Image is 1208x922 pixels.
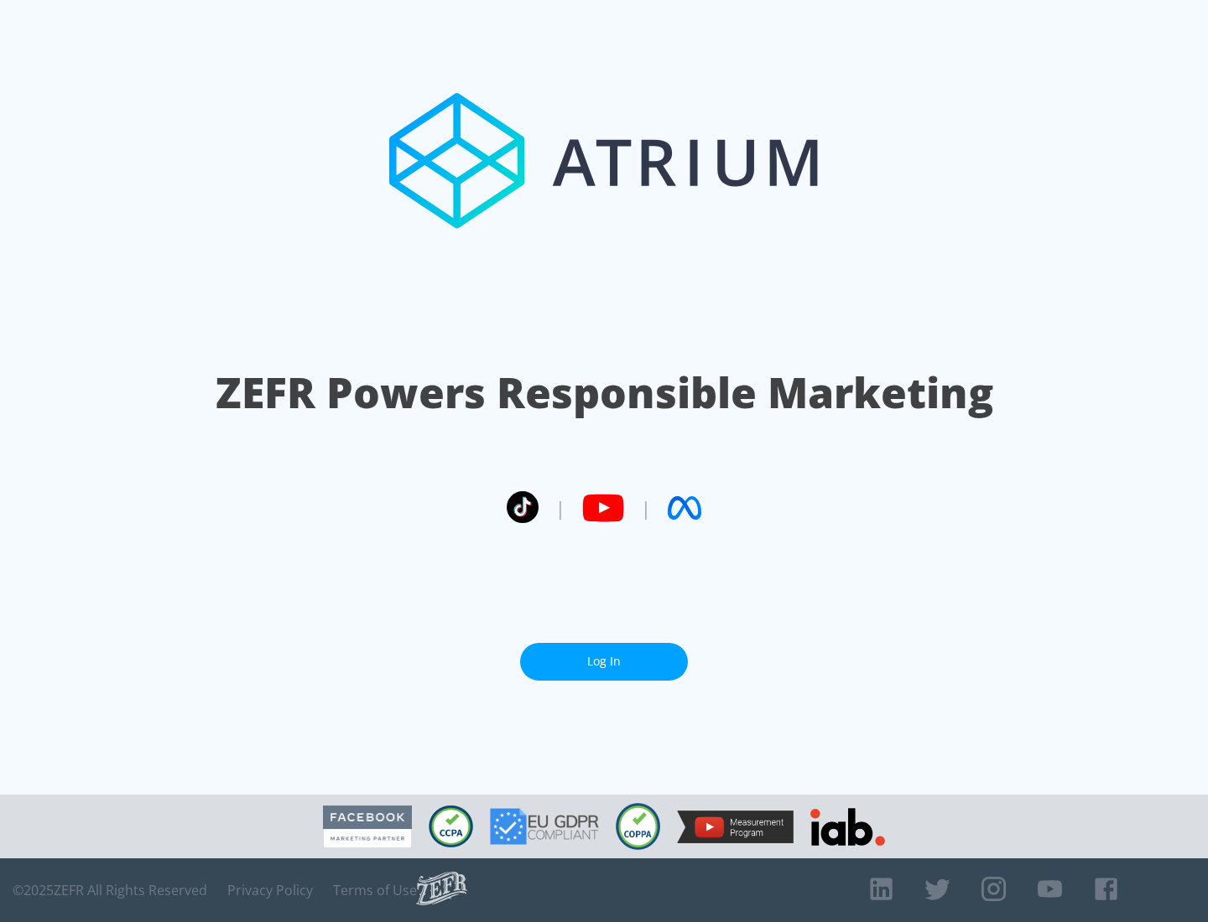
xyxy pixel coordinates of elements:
img: GDPR Compliant [490,808,599,845]
img: CCPA Compliant [429,805,473,847]
span: | [641,495,651,521]
img: YouTube Measurement Program [677,811,794,843]
img: COPPA Compliant [616,803,660,850]
img: Facebook Marketing Partner [323,805,412,848]
h1: ZEFR Powers Responsible Marketing [216,364,993,422]
span: | [555,495,565,521]
a: Privacy Policy [227,882,313,899]
span: © 2025 ZEFR All Rights Reserved [13,882,207,899]
a: Log In [520,643,688,681]
img: IAB [810,808,885,846]
a: Terms of Use [333,882,417,899]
